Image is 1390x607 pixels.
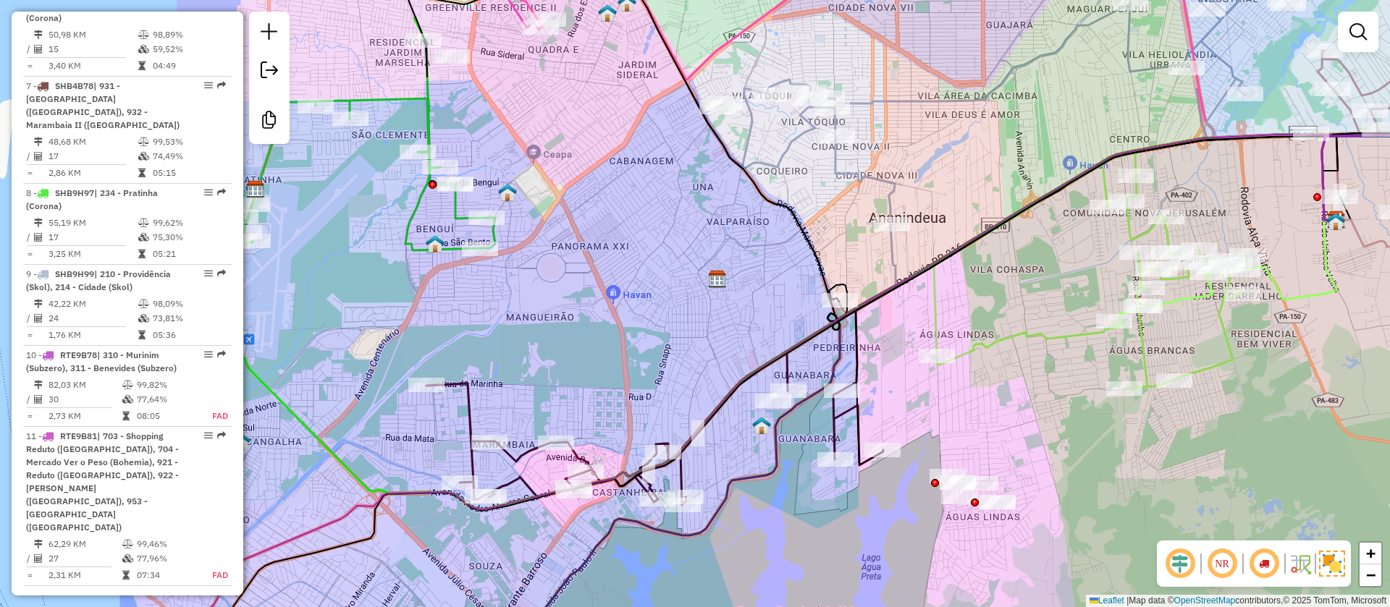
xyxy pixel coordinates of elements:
[1360,543,1381,564] a: Zoom in
[26,409,33,423] td: =
[152,216,225,230] td: 99,62%
[136,568,196,582] td: 07:34
[152,247,225,261] td: 05:21
[498,183,517,202] img: Warecloud Betânia
[26,430,179,532] span: 11 -
[122,395,133,404] i: % de utilização da cubagem
[152,297,225,311] td: 98,09%
[34,218,43,227] i: Distância Total
[152,149,225,164] td: 74,49%
[138,233,149,242] i: % de utilização da cubagem
[26,80,180,130] span: | 931 - [GEOGRAPHIC_DATA] ([GEOGRAPHIC_DATA]), 932 - Marambaia II ([GEOGRAPHIC_DATA])
[138,218,149,227] i: % de utilização do peso
[48,568,122,582] td: 2,31 KM
[1163,546,1197,581] span: Ocultar deslocamento
[34,233,43,242] i: Total de Atividades
[26,268,171,292] span: 9 -
[1319,551,1345,577] img: Exibir/Ocultar setores
[26,268,171,292] span: | 210 - Providência (Skol), 214 - Cidade (Skol)
[138,314,149,323] i: % de utilização da cubagem
[152,42,225,56] td: 59,52%
[204,431,213,440] em: Opções
[1174,595,1236,606] a: OpenStreetMap
[60,349,97,360] span: RTE9B78
[246,180,265,199] img: CDD Belem Nova Localização
[122,554,133,563] i: % de utilização da cubagem
[48,135,138,149] td: 48,68 KM
[34,30,43,39] i: Distância Total
[217,350,226,359] em: Rota exportada
[26,430,179,532] span: | 703 - Shopping Reduto ([GEOGRAPHIC_DATA]), 704 - Mercado Ver o Peso (Bohemia), 921 - Reduto ([G...
[122,540,133,548] i: % de utilização do peso
[245,179,264,198] img: PA Belem Nova ( Simulação)
[138,61,146,70] i: Tempo total em rota
[48,409,122,423] td: 2,73 KM
[217,269,226,278] em: Rota exportada
[60,430,97,441] span: RTE9B81
[34,152,43,161] i: Total de Atividades
[434,49,470,64] div: Atividade não roteirizada - ELIZA CARDOSO
[941,490,977,504] div: Atividade não roteirizada - GABRIEL DA COSTA MIR
[34,395,43,404] i: Total de Atividades
[26,59,33,73] td: =
[1366,544,1376,562] span: +
[26,80,180,130] span: 7 -
[530,12,566,27] div: Atividade não roteirizada - ELIANE GAMA MELO
[217,431,226,440] em: Rota exportada
[1360,564,1381,586] a: Zoom out
[1090,595,1124,606] a: Leaflet
[48,27,138,42] td: 50,98 KM
[48,230,138,245] td: 17
[138,300,149,308] i: % de utilização do peso
[34,540,43,548] i: Distância Total
[26,349,177,373] span: | 310 - Murinim (Subzero), 311 - Benevides (Subzero)
[752,416,771,435] img: Warecloud Guanabara
[255,106,284,138] a: Criar modelo
[136,378,196,392] td: 99,82%
[217,81,226,90] em: Rota exportada
[48,297,138,311] td: 42,22 KM
[26,551,33,566] td: /
[136,551,196,566] td: 77,96%
[962,476,998,491] div: Atividade não roteirizada - JAILTOM CARLOS ALVES
[26,311,33,326] td: /
[930,469,966,483] div: Atividade não roteirizada - IDALINA DA COSTA NUN
[426,234,445,253] img: Warecloud Benguí
[48,149,138,164] td: 17
[755,394,791,408] div: Atividade não roteirizada - WILSON AGUIAR DA ROC
[122,412,130,420] i: Tempo total em rota
[204,269,213,278] em: Opções
[196,568,229,582] td: FAD
[26,149,33,164] td: /
[138,331,146,339] i: Tempo total em rota
[26,328,33,342] td: =
[138,169,146,177] i: Tempo total em rota
[152,59,225,73] td: 04:49
[1247,546,1281,581] span: Exibir sequencia da rota
[34,381,43,389] i: Distância Total
[34,300,43,308] i: Distância Total
[26,247,33,261] td: =
[1205,546,1239,581] span: Ocultar NR
[1126,595,1129,606] span: |
[34,137,43,146] i: Distância Total
[204,81,213,90] em: Opções
[48,378,122,392] td: 82,03 KM
[26,568,33,582] td: =
[34,45,43,54] i: Total de Atividades
[204,350,213,359] em: Opções
[152,135,225,149] td: 99,53%
[255,17,284,50] a: Nova sessão e pesquisa
[940,475,976,490] div: Atividade não roteirizada - NILCEVAN CASTRO CRUZ
[598,4,617,22] img: Warecloud Sideral
[255,56,284,88] a: Exportar sessão
[138,250,146,258] i: Tempo total em rota
[152,166,225,180] td: 05:15
[217,188,226,197] em: Rota exportada
[48,166,138,180] td: 2,86 KM
[48,42,138,56] td: 15
[48,247,138,261] td: 3,25 KM
[48,392,122,407] td: 30
[34,554,43,563] i: Total de Atividades
[122,571,130,580] i: Tempo total em rota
